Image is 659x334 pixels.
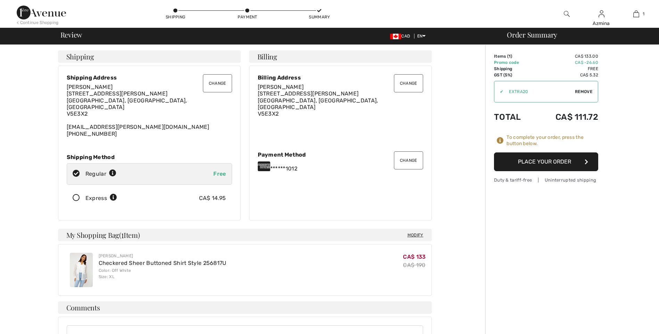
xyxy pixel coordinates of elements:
div: Color: Off White Size: XL [99,267,226,280]
span: CAD [390,34,413,39]
span: [STREET_ADDRESS][PERSON_NAME] [GEOGRAPHIC_DATA], [GEOGRAPHIC_DATA], [GEOGRAPHIC_DATA] V5E3X2 [67,90,187,117]
button: Place Your Order [494,152,598,171]
td: Total [494,105,534,129]
div: Regular [85,170,116,178]
span: 1 [643,11,644,17]
div: Payment Method [258,151,423,158]
td: GST (5%) [494,72,534,78]
span: Billing [257,53,277,60]
img: 1ère Avenue [17,6,66,19]
div: Shipping Address [67,74,232,81]
div: Order Summary [499,31,655,38]
div: Azmina [584,20,618,27]
td: CA$ 5.32 [534,72,598,78]
div: Shipping Method [67,154,232,160]
button: Change [394,74,423,92]
span: Remove [575,89,592,95]
span: EN [417,34,426,39]
span: CA$ 133 [403,253,426,260]
span: [PERSON_NAME] [258,84,304,90]
button: Change [203,74,232,92]
div: Duty & tariff-free | Uninterrupted shipping [494,177,598,183]
img: search the website [564,10,570,18]
div: CA$ 14.95 [199,194,226,202]
div: Summary [309,14,330,20]
td: Free [534,66,598,72]
img: My Bag [633,10,639,18]
s: CA$ 190 [403,262,425,268]
td: CA$ 133.00 [534,53,598,59]
input: Promo code [503,81,575,102]
img: Canadian Dollar [390,34,401,39]
td: CA$ 111.72 [534,105,598,129]
img: My Info [599,10,604,18]
div: Shipping [165,14,186,20]
td: Items ( ) [494,53,534,59]
td: Promo code [494,59,534,66]
span: Free [213,170,226,177]
div: Express [85,194,117,202]
span: [PERSON_NAME] [67,84,113,90]
div: < Continue Shopping [17,19,59,26]
span: Shipping [66,53,94,60]
span: ( Item) [119,230,140,240]
td: CA$ -26.60 [534,59,598,66]
a: Checkered Sheer Buttoned Shirt Style 256817U [99,260,226,266]
div: Payment [237,14,258,20]
span: 1 [509,54,511,59]
h4: My Shopping Bag [58,229,432,241]
img: Checkered Sheer Buttoned Shirt Style 256817U [70,253,93,287]
button: Change [394,151,423,169]
span: Modify [407,232,423,239]
div: [PERSON_NAME] [99,253,226,259]
span: [STREET_ADDRESS][PERSON_NAME] [GEOGRAPHIC_DATA], [GEOGRAPHIC_DATA], [GEOGRAPHIC_DATA] V5E3X2 [258,90,378,117]
span: 1 [121,230,124,239]
a: Sign In [599,10,604,17]
div: [EMAIL_ADDRESS][PERSON_NAME][DOMAIN_NAME] [PHONE_NUMBER] [67,84,232,137]
div: ✔ [494,89,503,95]
a: 1 [619,10,653,18]
div: Billing Address [258,74,423,81]
span: Review [60,31,82,38]
td: Shipping [494,66,534,72]
h4: Comments [58,301,432,314]
div: To complete your order, press the button below. [506,134,598,147]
